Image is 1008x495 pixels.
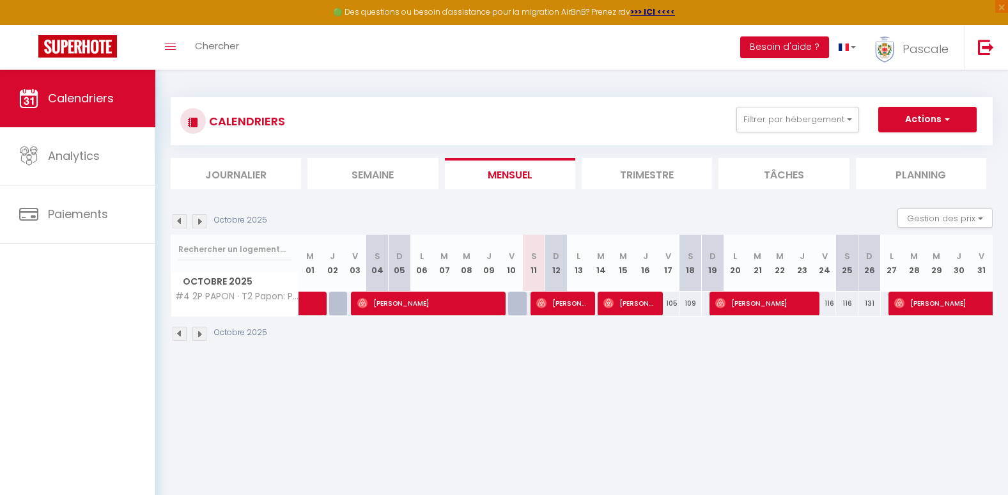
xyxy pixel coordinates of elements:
[970,235,993,292] th: 31
[366,235,389,292] th: 04
[836,235,858,292] th: 25
[844,250,850,262] abbr: S
[553,250,559,262] abbr: D
[903,41,949,57] span: Pascale
[185,25,249,70] a: Chercher
[875,36,894,63] img: ...
[577,250,580,262] abbr: L
[791,235,814,292] th: 23
[836,292,858,315] div: 116
[306,250,314,262] abbr: M
[657,235,679,292] th: 17
[643,250,648,262] abbr: J
[568,235,590,292] th: 13
[619,250,627,262] abbr: M
[171,158,301,189] li: Journalier
[48,148,100,164] span: Analytics
[933,250,940,262] abbr: M
[590,235,612,292] th: 14
[814,292,836,315] div: 116
[956,250,961,262] abbr: J
[709,250,716,262] abbr: D
[322,235,344,292] th: 02
[822,250,828,262] abbr: V
[214,327,267,339] p: Octobre 2025
[702,235,724,292] th: 19
[48,206,108,222] span: Paiements
[214,214,267,226] p: Octobre 2025
[38,35,117,58] img: Super Booking
[665,250,671,262] abbr: V
[688,250,694,262] abbr: S
[433,235,456,292] th: 07
[48,90,114,106] span: Calendriers
[736,107,859,132] button: Filtrer par hébergement
[478,235,500,292] th: 09
[545,235,568,292] th: 12
[456,235,478,292] th: 08
[582,158,712,189] li: Trimestre
[679,292,702,315] div: 109
[603,291,656,315] span: [PERSON_NAME]
[776,250,784,262] abbr: M
[800,250,805,262] abbr: J
[411,235,433,292] th: 06
[740,36,829,58] button: Besoin d'aide ?
[866,250,872,262] abbr: D
[420,250,424,262] abbr: L
[463,250,470,262] abbr: M
[715,291,812,315] span: [PERSON_NAME]
[878,107,977,132] button: Actions
[357,291,499,315] span: [PERSON_NAME]
[769,235,791,292] th: 22
[679,235,702,292] th: 18
[926,235,948,292] th: 29
[486,250,492,262] abbr: J
[733,250,737,262] abbr: L
[865,25,965,70] a: ... Pascale
[178,238,291,261] input: Rechercher un logement...
[171,272,299,291] span: Octobre 2025
[630,6,675,17] a: >>> ICI <<<<
[195,39,239,52] span: Chercher
[747,235,769,292] th: 21
[897,208,993,228] button: Gestion des prix
[206,107,285,136] h3: CALENDRIERS
[724,235,747,292] th: 20
[330,250,335,262] abbr: J
[890,250,894,262] abbr: L
[523,235,545,292] th: 11
[375,250,380,262] abbr: S
[718,158,849,189] li: Tâches
[903,235,926,292] th: 28
[531,250,537,262] abbr: S
[612,235,635,292] th: 15
[389,235,411,292] th: 05
[910,250,918,262] abbr: M
[440,250,448,262] abbr: M
[881,235,903,292] th: 27
[635,235,657,292] th: 16
[597,250,605,262] abbr: M
[814,235,836,292] th: 24
[856,158,986,189] li: Planning
[344,235,366,292] th: 03
[657,292,679,315] div: 105
[978,39,994,55] img: logout
[299,235,322,292] th: 01
[173,292,301,301] span: #4 2P PAPON · T2 Papon: Parking- climatisé - terrasse & wifi
[754,250,761,262] abbr: M
[500,235,523,292] th: 10
[396,250,403,262] abbr: D
[948,235,970,292] th: 30
[445,158,575,189] li: Mensuel
[858,292,881,315] div: 131
[536,291,589,315] span: [PERSON_NAME]
[307,158,438,189] li: Semaine
[979,250,984,262] abbr: V
[858,235,881,292] th: 26
[509,250,515,262] abbr: V
[352,250,358,262] abbr: V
